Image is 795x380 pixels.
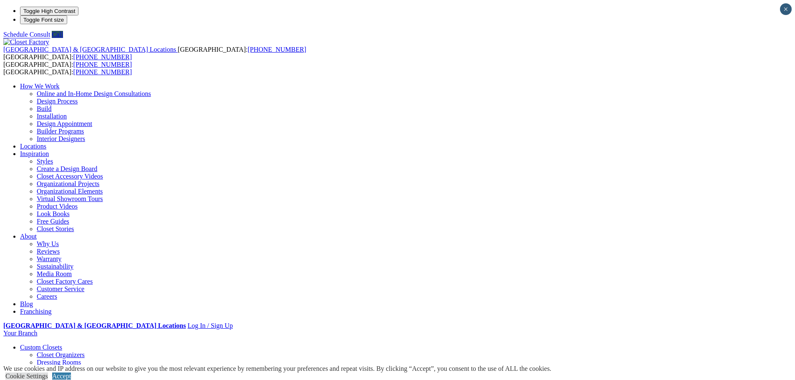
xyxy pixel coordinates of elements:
span: [GEOGRAPHIC_DATA]: [GEOGRAPHIC_DATA]: [3,46,306,60]
a: [GEOGRAPHIC_DATA] & [GEOGRAPHIC_DATA] Locations [3,322,186,329]
a: Look Books [37,210,70,217]
a: Dressing Rooms [37,359,81,366]
a: [PHONE_NUMBER] [73,61,132,68]
a: Your Branch [3,330,37,337]
a: Builder Programs [37,128,84,135]
a: Schedule Consult [3,31,50,38]
span: Toggle Font size [23,17,64,23]
a: How We Work [20,83,60,90]
a: Careers [37,293,57,300]
a: Reviews [37,248,60,255]
a: Organizational Elements [37,188,103,195]
button: Toggle High Contrast [20,7,78,15]
a: Inspiration [20,150,49,157]
a: Product Videos [37,203,78,210]
a: [PHONE_NUMBER] [73,53,132,60]
img: Closet Factory [3,38,49,46]
a: Custom Closets [20,344,62,351]
a: [GEOGRAPHIC_DATA] & [GEOGRAPHIC_DATA] Locations [3,46,178,53]
a: [PHONE_NUMBER] [73,68,132,75]
div: We use cookies and IP address on our website to give you the most relevant experience by remember... [3,365,551,372]
a: Cookie Settings [5,372,48,380]
a: Closet Organizers [37,351,85,358]
a: Accept [52,372,71,380]
a: Installation [37,113,67,120]
a: Design Process [37,98,78,105]
a: Create a Design Board [37,165,97,172]
a: Why Us [37,240,59,247]
a: Call [52,31,63,38]
a: Free Guides [37,218,69,225]
a: [PHONE_NUMBER] [247,46,306,53]
a: Customer Service [37,285,84,292]
a: Online and In-Home Design Consultations [37,90,151,97]
button: Toggle Font size [20,15,67,24]
a: Sustainability [37,263,73,270]
a: Franchising [20,308,52,315]
a: Virtual Showroom Tours [37,195,103,202]
span: Toggle High Contrast [23,8,75,14]
a: Organizational Projects [37,180,99,187]
a: Design Appointment [37,120,92,127]
a: Closet Accessory Videos [37,173,103,180]
span: [GEOGRAPHIC_DATA]: [GEOGRAPHIC_DATA]: [3,61,132,75]
a: Styles [37,158,53,165]
a: About [20,233,37,240]
a: Locations [20,143,46,150]
span: [GEOGRAPHIC_DATA] & [GEOGRAPHIC_DATA] Locations [3,46,176,53]
a: Media Room [37,270,72,277]
a: Log In / Sign Up [187,322,232,329]
a: Warranty [37,255,61,262]
button: Close [780,3,792,15]
a: Closet Stories [37,225,74,232]
a: Blog [20,300,33,307]
a: Interior Designers [37,135,85,142]
a: Build [37,105,52,112]
a: Closet Factory Cares [37,278,93,285]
